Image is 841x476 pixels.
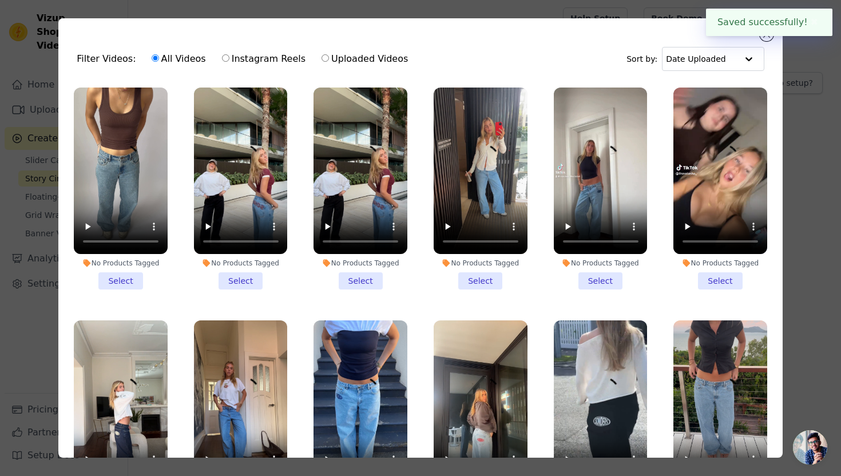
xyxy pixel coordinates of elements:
[808,15,821,29] button: Close
[434,259,527,268] div: No Products Tagged
[673,259,767,268] div: No Products Tagged
[626,47,764,71] div: Sort by:
[321,51,408,66] label: Uploaded Videos
[74,259,168,268] div: No Products Tagged
[194,259,288,268] div: No Products Tagged
[77,46,414,72] div: Filter Videos:
[554,259,648,268] div: No Products Tagged
[706,9,832,36] div: Saved successfully!
[221,51,306,66] label: Instagram Reels
[793,430,827,465] div: Open chat
[151,51,207,66] label: All Videos
[314,259,407,268] div: No Products Tagged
